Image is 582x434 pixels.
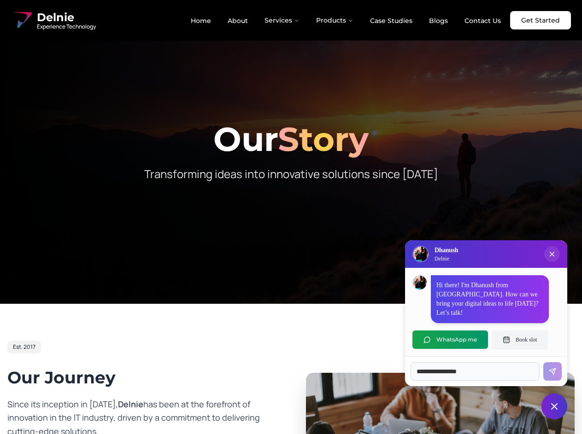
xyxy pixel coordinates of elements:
p: Hi there! I'm Dhanush from [GEOGRAPHIC_DATA]. How can we bring your digital ideas to life [DATE]?... [436,281,543,318]
span: Est. 2017 [13,343,35,351]
button: Book slot [492,330,548,349]
a: Case Studies [363,13,420,29]
a: Get Started [510,11,571,29]
a: Contact Us [457,13,508,29]
img: Dhanush [413,276,427,289]
a: Blogs [422,13,455,29]
button: Products [309,11,361,29]
h2: Our Journey [7,368,276,387]
img: Delnie Logo [11,9,33,31]
span: Story [278,119,369,159]
p: Transforming ideas into innovative solutions since [DATE] [114,167,468,181]
button: Close chat popup [544,246,560,262]
h3: Dhanush [435,246,458,255]
span: Experience Technology [37,23,96,30]
img: Delnie Logo [413,247,428,261]
button: Services [257,11,307,29]
span: Delnie [37,10,96,25]
button: WhatsApp me [412,330,488,349]
a: Home [183,13,218,29]
a: Delnie Logo Full [11,9,96,31]
a: About [220,13,255,29]
nav: Main [183,11,508,29]
p: Delnie [435,255,458,262]
span: Delnie [118,399,143,410]
h1: Our [7,122,575,156]
button: Close chat [541,393,567,419]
